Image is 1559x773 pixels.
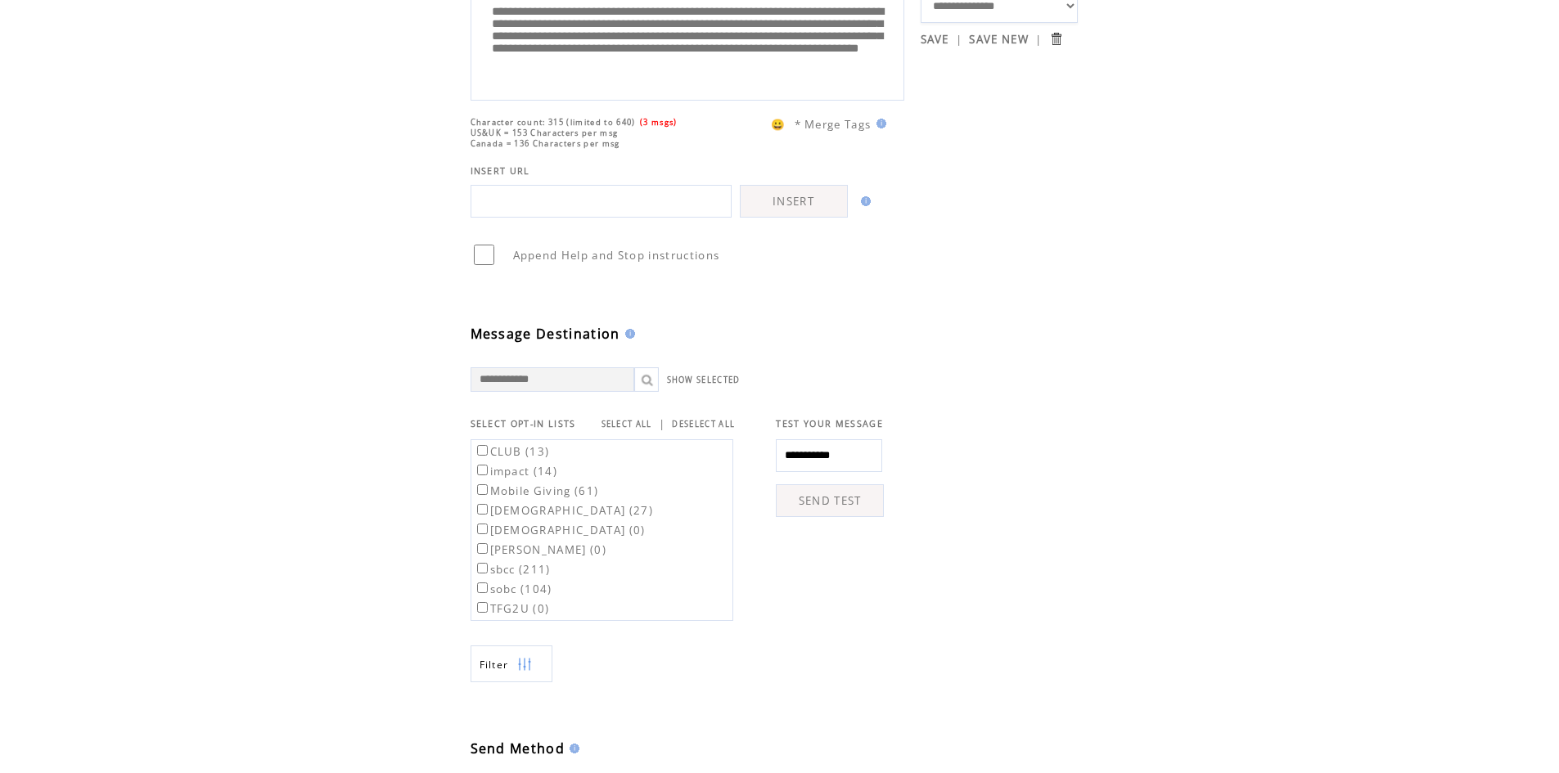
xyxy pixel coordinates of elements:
[474,562,551,577] label: sbcc (211)
[474,542,607,557] label: [PERSON_NAME] (0)
[471,325,620,343] span: Message Destination
[477,543,488,554] input: [PERSON_NAME] (0)
[771,117,786,132] span: 😀
[477,524,488,534] input: [DEMOGRAPHIC_DATA] (0)
[477,563,488,573] input: sbcc (211)
[471,418,576,429] span: SELECT OPT-IN LISTS
[477,445,488,456] input: CLUB (13)
[471,165,530,177] span: INSERT URL
[856,196,871,206] img: help.gif
[740,185,848,218] a: INSERT
[620,329,635,339] img: help.gif
[477,504,488,515] input: [DEMOGRAPHIC_DATA] (27)
[776,418,883,429] span: TEST YOUR MESSAGE
[659,416,665,431] span: |
[474,483,599,498] label: Mobile Giving (61)
[471,739,565,757] span: Send Method
[517,646,532,683] img: filters.png
[471,117,636,128] span: Character count: 315 (limited to 640)
[672,419,735,429] a: DESELECT ALL
[667,375,741,385] a: SHOW SELECTED
[471,128,619,138] span: US&UK = 153 Characters per msg
[474,523,646,537] label: [DEMOGRAPHIC_DATA] (0)
[565,744,579,753] img: help.gif
[474,444,550,459] label: CLUB (13)
[480,658,509,672] span: Show filters
[872,119,886,128] img: help.gif
[471,138,620,149] span: Canada = 136 Characters per msg
[1048,31,1064,47] input: Submit
[474,601,550,616] label: TFG2U (0)
[471,645,552,682] a: Filter
[640,117,678,128] span: (3 msgs)
[776,484,884,517] a: SEND TEST
[1035,32,1042,47] span: |
[921,32,949,47] a: SAVE
[477,465,488,475] input: impact (14)
[477,582,488,593] input: sobc (104)
[956,32,962,47] span: |
[474,503,654,518] label: [DEMOGRAPHIC_DATA] (27)
[513,248,720,263] span: Append Help and Stop instructions
[474,582,552,596] label: sobc (104)
[477,602,488,613] input: TFG2U (0)
[795,117,872,132] span: * Merge Tags
[602,419,652,429] a: SELECT ALL
[474,464,558,479] label: impact (14)
[969,32,1029,47] a: SAVE NEW
[477,484,488,495] input: Mobile Giving (61)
